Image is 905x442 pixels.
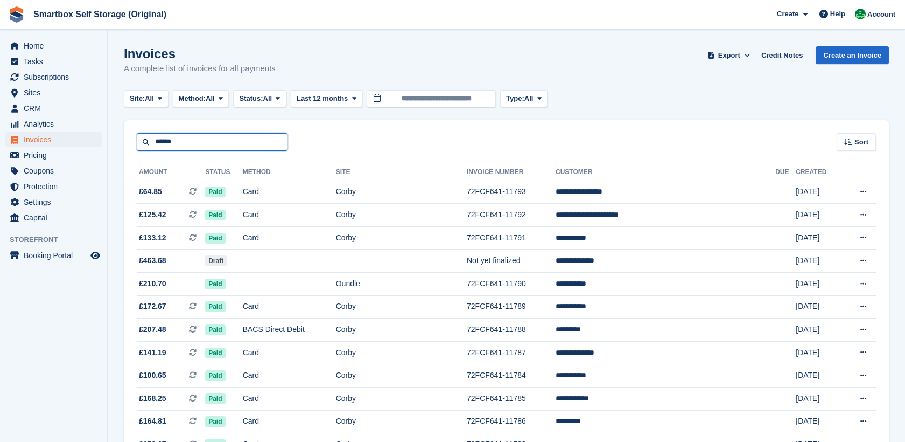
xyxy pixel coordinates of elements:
[705,46,753,64] button: Export
[206,93,215,104] span: All
[867,9,895,20] span: Account
[205,279,225,289] span: Paid
[5,179,102,194] a: menu
[139,301,166,312] span: £172.67
[796,388,842,411] td: [DATE]
[205,393,225,404] span: Paid
[336,226,467,250] td: Corby
[24,179,88,194] span: Protection
[24,248,88,263] span: Booking Portal
[263,93,272,104] span: All
[5,116,102,132] a: menu
[467,341,556,364] td: 72FCF641-11787
[336,388,467,411] td: Corby
[467,319,556,342] td: 72FCF641-11788
[205,370,225,381] span: Paid
[854,137,868,148] span: Sort
[796,295,842,319] td: [DATE]
[5,85,102,100] a: menu
[89,249,102,262] a: Preview store
[205,324,225,335] span: Paid
[336,204,467,227] td: Corby
[139,232,166,244] span: £133.12
[24,54,88,69] span: Tasks
[24,116,88,132] span: Analytics
[291,90,362,108] button: Last 12 months
[336,341,467,364] td: Corby
[467,164,556,181] th: Invoice Number
[775,164,796,181] th: Due
[796,273,842,296] td: [DATE]
[855,9,866,19] img: Kayleigh Devlin
[243,164,336,181] th: Method
[467,204,556,227] td: 72FCF641-11792
[796,410,842,433] td: [DATE]
[24,132,88,147] span: Invoices
[243,319,336,342] td: BACS Direct Debit
[243,295,336,319] td: Card
[139,209,166,220] span: £125.42
[467,273,556,296] td: 72FCF641-11790
[500,90,548,108] button: Type: All
[5,101,102,116] a: menu
[5,248,102,263] a: menu
[24,38,88,53] span: Home
[830,9,845,19] span: Help
[5,163,102,178] a: menu
[5,132,102,147] a: menu
[336,273,467,296] td: Oundle
[467,181,556,204] td: 72FCF641-11793
[796,341,842,364] td: [DATE]
[336,410,467,433] td: Corby
[5,210,102,225] a: menu
[139,347,166,358] span: £141.19
[9,6,25,23] img: stora-icon-8386f47178a22dfd0bd8f6a31ec36ba5ce8667c1dd55bd0f319d3a0aa187defe.svg
[467,364,556,388] td: 72FCF641-11784
[796,250,842,273] td: [DATE]
[757,46,807,64] a: Credit Notes
[130,93,145,104] span: Site:
[29,5,171,23] a: Smartbox Self Storage (Original)
[205,210,225,220] span: Paid
[10,234,107,245] span: Storefront
[137,164,205,181] th: Amount
[139,370,166,381] span: £100.65
[556,164,775,181] th: Customer
[336,319,467,342] td: Corby
[205,301,225,312] span: Paid
[173,90,229,108] button: Method: All
[816,46,889,64] a: Create an Invoice
[243,364,336,388] td: Card
[243,410,336,433] td: Card
[718,50,740,61] span: Export
[24,101,88,116] span: CRM
[24,85,88,100] span: Sites
[467,250,556,273] td: Not yet finalized
[205,348,225,358] span: Paid
[205,416,225,427] span: Paid
[24,163,88,178] span: Coupons
[205,233,225,244] span: Paid
[243,226,336,250] td: Card
[796,164,842,181] th: Created
[145,93,154,104] span: All
[297,93,348,104] span: Last 12 months
[24,195,88,210] span: Settings
[777,9,798,19] span: Create
[205,187,225,197] span: Paid
[336,295,467,319] td: Corby
[467,295,556,319] td: 72FCF641-11789
[124,90,169,108] button: Site: All
[205,164,242,181] th: Status
[243,181,336,204] td: Card
[5,70,102,85] a: menu
[139,255,166,266] span: £463.68
[243,204,336,227] td: Card
[796,319,842,342] td: [DATE]
[524,93,534,104] span: All
[239,93,263,104] span: Status:
[336,364,467,388] td: Corby
[5,195,102,210] a: menu
[467,388,556,411] td: 72FCF641-11785
[205,255,227,266] span: Draft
